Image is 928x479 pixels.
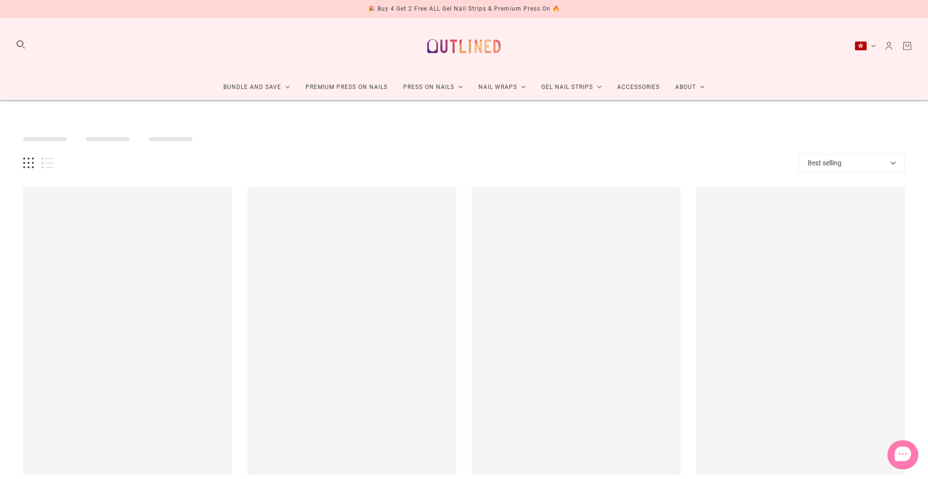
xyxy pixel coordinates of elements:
[368,4,560,14] div: 🎉 Buy 4 Get 2 Free ALL Gel Nail Strips & Premium Press On 🔥
[798,154,905,173] button: Best selling
[855,41,876,51] button: Hong Kong SAR
[395,74,471,100] a: Press On Nails
[421,26,507,67] a: Outlined
[15,39,26,50] button: Search
[216,74,298,100] a: Bundle and Save
[42,158,54,169] button: List view
[471,74,534,100] a: Nail Wraps
[23,158,34,169] button: Grid view
[884,41,894,51] a: Account
[902,41,913,51] a: Cart
[667,74,712,100] a: About
[609,74,667,100] a: Accessories
[534,74,609,100] a: Gel Nail Strips
[298,74,395,100] a: Premium Press On Nails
